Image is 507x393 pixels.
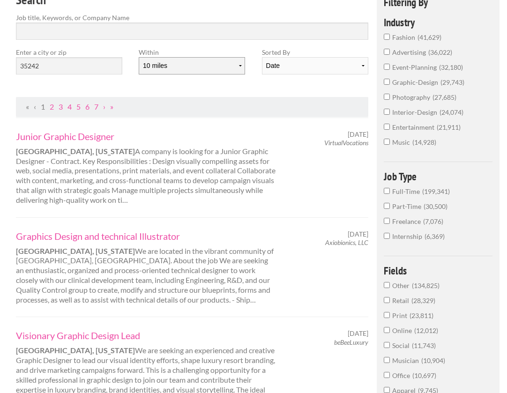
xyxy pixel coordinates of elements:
[414,326,438,334] span: 12,012
[392,217,423,225] span: Freelance
[67,102,72,111] a: Page 4
[384,203,390,209] input: Part-Time30,500
[384,372,390,378] input: Office10,697
[262,47,368,57] label: Sorted By
[432,93,456,101] span: 27,685
[392,138,412,146] span: music
[384,297,390,303] input: Retail28,329
[76,102,81,111] a: Page 5
[16,47,122,57] label: Enter a city or zip
[392,341,412,349] span: Social
[384,342,390,348] input: Social11,743
[384,265,493,276] h4: Fields
[384,312,390,318] input: Print23,811
[384,327,390,333] input: Online12,012
[16,329,276,341] a: Visionary Graphic Design Lead
[325,238,368,246] em: Axiobionics, LLC
[348,230,368,238] span: [DATE]
[7,130,284,205] div: A company is looking for a Junior Graphic Designer - Contract. Key Responsibilities : Design visu...
[439,63,463,71] span: 32,180
[16,22,369,40] input: Search
[384,94,390,100] input: photography27,685
[412,282,440,289] span: 134,825
[110,102,113,111] a: Last Page, Page 22818
[384,282,390,288] input: Other134,825
[16,230,276,242] a: Graphics Design and technical Illustrator
[26,102,29,111] span: First Page
[16,147,135,156] strong: [GEOGRAPHIC_DATA], [US_STATE]
[392,78,440,86] span: graphic-design
[412,371,436,379] span: 10,697
[392,93,432,101] span: photography
[412,138,436,146] span: 14,928
[384,218,390,224] input: Freelance7,076
[50,102,54,111] a: Page 2
[428,48,452,56] span: 36,022
[392,356,421,364] span: Musician
[384,188,390,194] input: Full-Time199,341
[41,102,45,111] a: Page 1
[94,102,98,111] a: Page 7
[421,356,445,364] span: 10,904
[392,326,414,334] span: Online
[422,187,450,195] span: 199,341
[392,187,422,195] span: Full-Time
[384,233,390,239] input: Internship6,369
[392,371,412,379] span: Office
[411,297,435,304] span: 28,329
[103,102,105,111] a: Next Page
[384,49,390,55] input: advertising36,022
[7,230,284,305] div: We are located in the vibrant community of [GEOGRAPHIC_DATA], [GEOGRAPHIC_DATA]. About the job We...
[392,108,440,116] span: interior-design
[410,311,433,319] span: 23,811
[423,217,443,225] span: 7,076
[16,246,135,255] strong: [GEOGRAPHIC_DATA], [US_STATE]
[59,102,63,111] a: Page 3
[348,329,368,338] span: [DATE]
[384,17,493,28] h4: Industry
[34,102,36,111] span: Previous Page
[384,79,390,85] input: graphic-design29,743
[392,297,411,304] span: Retail
[384,139,390,145] input: music14,928
[392,48,428,56] span: advertising
[392,123,437,131] span: entertainment
[418,33,441,41] span: 41,629
[424,202,447,210] span: 30,500
[384,64,390,70] input: event-planning32,180
[16,346,135,355] strong: [GEOGRAPHIC_DATA], [US_STATE]
[384,34,390,40] input: fashion41,629
[16,130,276,142] a: Junior Graphic Designer
[412,341,436,349] span: 11,743
[85,102,89,111] a: Page 6
[324,139,368,147] em: VirtualVocations
[348,130,368,139] span: [DATE]
[392,282,412,289] span: Other
[334,338,368,346] em: beBeeLuxury
[392,63,439,71] span: event-planning
[392,202,424,210] span: Part-Time
[392,33,418,41] span: fashion
[425,232,445,240] span: 6,369
[392,232,425,240] span: Internship
[437,123,461,131] span: 21,911
[440,78,464,86] span: 29,743
[262,57,368,74] select: Sort results by
[384,357,390,363] input: Musician10,904
[384,387,390,393] input: Apparel9,745
[16,13,369,22] label: Job title, Keywords, or Company Name
[384,171,493,182] h4: Job Type
[139,47,245,57] label: Within
[392,311,410,319] span: Print
[440,108,463,116] span: 24,074
[384,124,390,130] input: entertainment21,911
[384,109,390,115] input: interior-design24,074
